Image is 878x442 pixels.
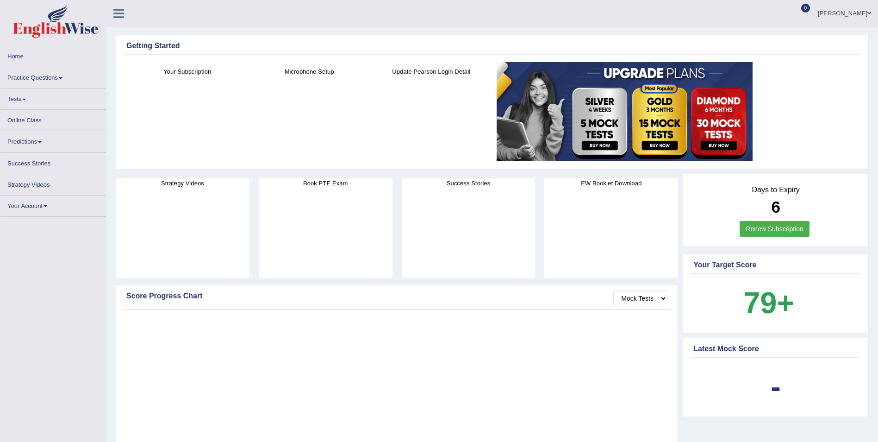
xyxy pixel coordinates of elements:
div: Score Progress Chart [126,290,667,302]
h4: Your Subscription [131,67,243,76]
h4: Microphone Setup [253,67,365,76]
a: Predictions [0,131,106,149]
a: Strategy Videos [0,174,106,192]
b: - [771,370,781,404]
h4: Success Stories [402,178,536,188]
h4: Days to Expiry [693,186,858,194]
img: small5.jpg [497,62,753,161]
b: 79+ [743,286,794,320]
div: Latest Mock Score [693,343,858,354]
a: Tests [0,88,106,107]
h4: Strategy Videos [116,178,249,188]
h4: EW Booklet Download [544,178,678,188]
div: Your Target Score [693,259,858,271]
div: Getting Started [126,40,858,51]
a: Your Account [0,196,106,214]
a: Success Stories [0,153,106,171]
h4: Book PTE Exam [259,178,392,188]
span: 0 [801,4,810,13]
a: Online Class [0,110,106,128]
b: 6 [771,198,780,216]
a: Practice Questions [0,67,106,85]
h4: Update Pearson Login Detail [375,67,487,76]
a: Renew Subscription [740,221,810,237]
a: Home [0,46,106,64]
